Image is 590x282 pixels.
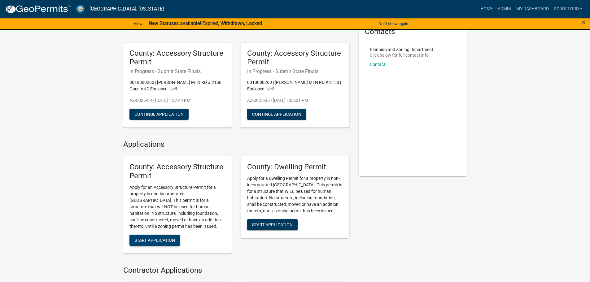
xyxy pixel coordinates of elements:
span: Start Application [252,222,293,227]
h5: County: Accessory Structure Permit [129,163,225,180]
a: [GEOGRAPHIC_DATA], [US_STATE] [90,4,164,14]
button: Start Application [129,235,180,246]
button: Continue Application [247,109,306,120]
strong: New Statuses available! Expired, Withdrawn, Locked [149,20,262,26]
a: Home [478,3,495,15]
h6: In Progress - Submit State Finals [129,68,225,74]
h5: County: Accessory Structure Permit [129,49,225,67]
h4: Contractor Applications [123,266,349,275]
h5: Contacts [365,27,461,36]
p: AZ-2025-35 - [DATE] 1:06:01 PM [247,97,343,104]
h5: County: Dwelling Permit [247,163,343,171]
a: Contact [370,62,385,67]
p: 0010000260 | [PERSON_NAME] MTN RD # 2150 | Open AND Enclosed | self [129,79,225,92]
p: Click below for full contact info [370,53,433,57]
p: 0010000260 | [PERSON_NAME] MTN RD # 2150 | Enclosed | self [247,79,343,92]
p: Apply for an Accessory Structure Permit for a property in non-incorporated [GEOGRAPHIC_DATA]. Thi... [129,184,225,230]
a: View [131,19,145,29]
button: Don't show again [376,19,411,29]
h6: In Progress - Submit State Finals [247,68,343,74]
a: My Dashboard [514,3,551,15]
button: Continue Application [129,109,189,120]
span: Start Application [134,237,175,242]
a: dcrofford [551,3,585,15]
span: × [581,18,585,27]
button: Close [581,19,585,26]
img: Custer County, Colorado [76,5,85,13]
button: Start Application [247,219,298,230]
h4: Applications [123,140,349,149]
p: Planning and Zoning Department [370,47,433,52]
a: Admin [495,3,514,15]
p: AZ-2025-34 - [DATE] 1:27:44 PM [129,97,225,104]
p: Apply for a Dwelling Permit for a property in non-incorporated [GEOGRAPHIC_DATA]. This permit is ... [247,175,343,214]
wm-workflow-list-section: Applications [123,140,349,258]
h5: County: Accessory Structure Permit [247,49,343,67]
